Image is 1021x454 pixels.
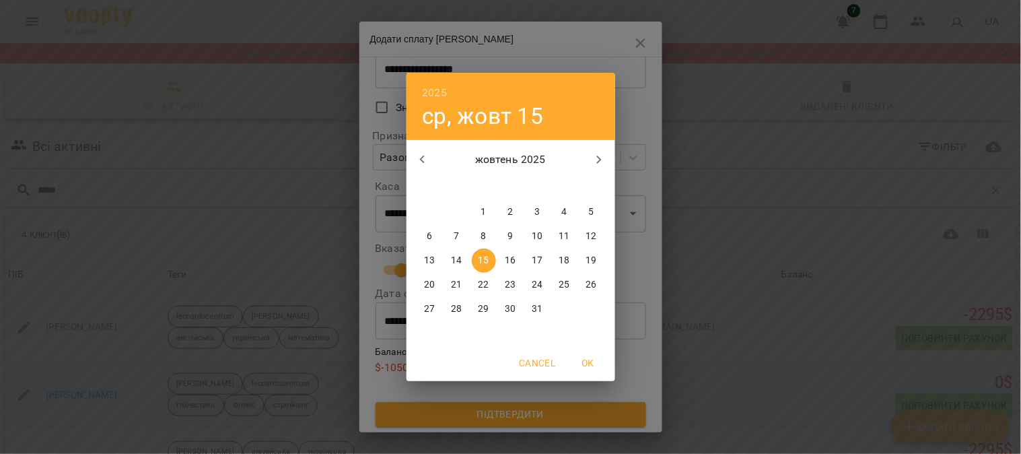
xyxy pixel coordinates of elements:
button: 10 [526,224,550,249]
span: сб [553,180,577,193]
button: 20 [418,273,442,297]
span: OK [572,355,604,371]
p: 1 [481,205,486,219]
span: нд [579,180,604,193]
button: 7 [445,224,469,249]
button: 4 [553,200,577,224]
p: 28 [451,302,462,316]
button: 19 [579,249,604,273]
span: ср [472,180,496,193]
button: 27 [418,297,442,321]
p: 31 [532,302,542,316]
p: 21 [451,278,462,292]
button: 1 [472,200,496,224]
p: 17 [532,254,542,267]
p: 19 [586,254,596,267]
p: 13 [424,254,435,267]
button: 11 [553,224,577,249]
p: 6 [427,230,432,243]
button: 28 [445,297,469,321]
p: жовтень 2025 [438,152,583,168]
button: 13 [418,249,442,273]
p: 14 [451,254,462,267]
span: пн [418,180,442,193]
p: 5 [588,205,594,219]
p: 10 [532,230,542,243]
button: 16 [499,249,523,273]
p: 30 [505,302,516,316]
p: 26 [586,278,596,292]
button: 30 [499,297,523,321]
button: 6 [418,224,442,249]
button: 12 [579,224,604,249]
p: 27 [424,302,435,316]
p: 2 [507,205,513,219]
p: 12 [586,230,596,243]
p: 4 [561,205,567,219]
button: 17 [526,249,550,273]
p: 29 [478,302,489,316]
button: 2 [499,200,523,224]
button: ср, жовт 15 [423,102,544,130]
button: Cancel [514,351,561,375]
span: Cancel [519,355,555,371]
button: 18 [553,249,577,273]
button: 29 [472,297,496,321]
button: 24 [526,273,550,297]
p: 15 [478,254,489,267]
button: 22 [472,273,496,297]
button: OK [567,351,610,375]
p: 18 [559,254,569,267]
p: 11 [559,230,569,243]
span: пт [526,180,550,193]
p: 25 [559,278,569,292]
button: 23 [499,273,523,297]
button: 5 [579,200,604,224]
button: 15 [472,249,496,273]
button: 9 [499,224,523,249]
p: 3 [534,205,540,219]
button: 26 [579,273,604,297]
button: 31 [526,297,550,321]
button: 14 [445,249,469,273]
p: 20 [424,278,435,292]
p: 8 [481,230,486,243]
button: 25 [553,273,577,297]
p: 24 [532,278,542,292]
button: 21 [445,273,469,297]
button: 3 [526,200,550,224]
span: чт [499,180,523,193]
span: вт [445,180,469,193]
button: 2025 [423,84,448,102]
button: 8 [472,224,496,249]
p: 23 [505,278,516,292]
p: 22 [478,278,489,292]
p: 7 [454,230,459,243]
p: 16 [505,254,516,267]
p: 9 [507,230,513,243]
